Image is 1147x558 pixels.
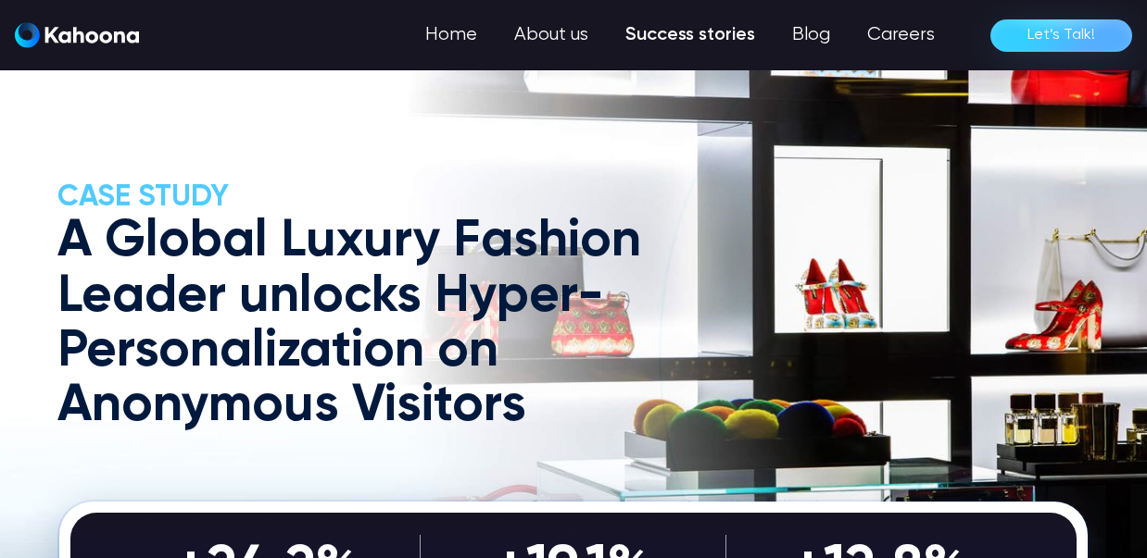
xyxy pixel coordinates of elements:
a: home [15,22,139,49]
a: Let’s Talk! [990,19,1132,52]
div: Let’s Talk! [1027,20,1095,50]
a: Success stories [607,17,774,54]
img: Kahoona logo white [15,22,139,48]
h2: CASE Study [57,180,710,215]
a: Home [407,17,496,54]
a: Blog [774,17,849,54]
h1: A Global Luxury Fashion Leader unlocks Hyper-Personalization on Anonymous Visitors [57,215,710,434]
a: Careers [849,17,953,54]
a: About us [496,17,607,54]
